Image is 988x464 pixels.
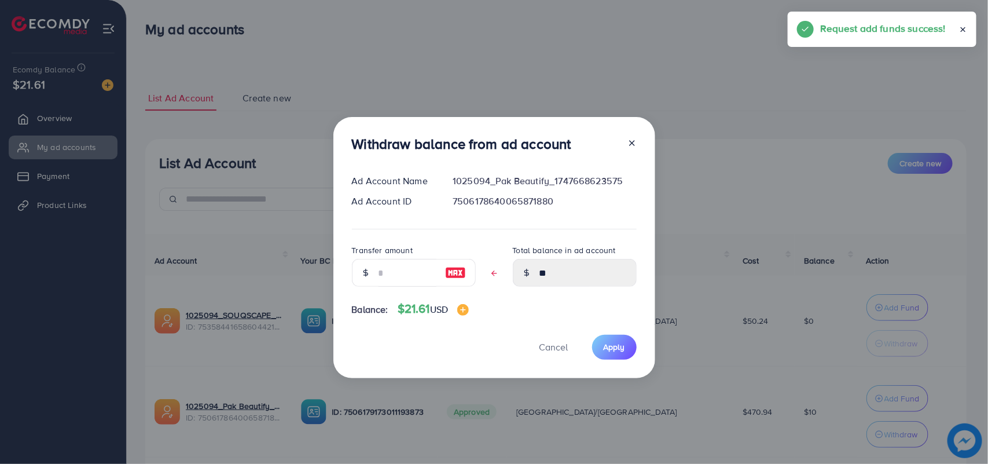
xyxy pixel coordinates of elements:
label: Total balance in ad account [513,244,616,256]
div: 1025094_Pak Beautify_1747668623575 [443,174,645,188]
div: 7506178640065871880 [443,195,645,208]
div: Ad Account Name [343,174,444,188]
img: image [457,304,469,316]
button: Apply [592,335,637,360]
div: Ad Account ID [343,195,444,208]
span: Cancel [539,341,568,353]
h5: Request add funds success! [821,21,946,36]
span: Balance: [352,303,388,316]
img: image [445,266,466,280]
label: Transfer amount [352,244,413,256]
span: Apply [604,341,625,353]
h3: Withdraw balance from ad account [352,136,571,152]
span: USD [430,303,448,316]
button: Cancel [525,335,583,360]
h4: $21.61 [398,302,469,316]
